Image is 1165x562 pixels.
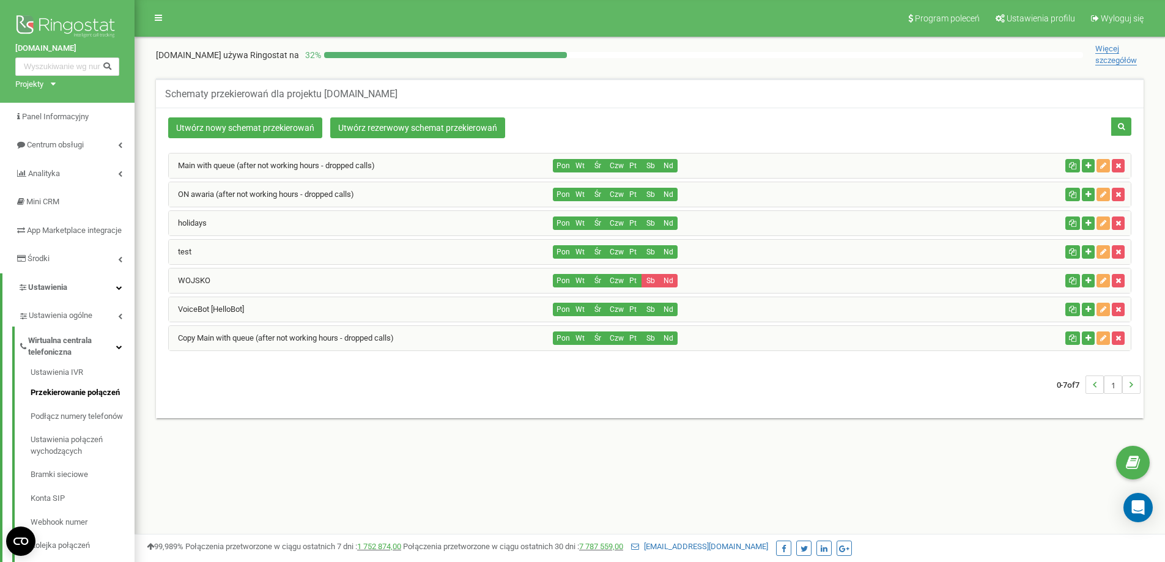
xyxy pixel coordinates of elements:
a: Ustawienia [2,273,135,302]
span: Centrum obsługi [27,140,84,149]
nav: ... [1057,363,1141,406]
button: Szukaj schematu przekierowań [1111,117,1131,136]
button: Śr [588,303,607,316]
span: 0-7 7 [1057,375,1085,394]
button: Czw [606,331,624,345]
button: Pon [553,216,571,230]
h5: Schematy przekierowań dla projektu [DOMAIN_NAME] [165,89,398,100]
button: Czw [606,159,624,172]
button: Czw [606,188,624,201]
button: Śr [588,274,607,287]
button: Pt [624,159,642,172]
a: 7 787 559,00 [579,542,623,551]
a: Utwórz rezerwowy schemat przekierowań [330,117,505,138]
button: Sb [642,331,660,345]
button: Nd [659,331,678,345]
button: Wt [571,274,589,287]
button: Sb [642,274,660,287]
a: 1 752 874,00 [357,542,401,551]
button: Sb [642,303,660,316]
span: Połączenia przetworzone w ciągu ostatnich 7 dni : [185,542,401,551]
button: Pon [553,303,571,316]
a: Kolejka połączeń [31,534,135,558]
p: 32 % [299,49,324,61]
div: Projekty [15,79,43,91]
button: Open CMP widget [6,527,35,556]
span: Program poleceń [915,13,980,23]
a: Wirtualna centrala telefoniczna [18,327,135,363]
button: Sb [642,245,660,259]
button: Wt [571,303,589,316]
li: 1 [1104,375,1122,394]
button: Pt [624,188,642,201]
a: test [169,247,191,256]
button: Śr [588,188,607,201]
button: Śr [588,159,607,172]
span: używa Ringostat na [223,50,299,60]
div: Open Intercom Messenger [1123,493,1153,522]
a: Ustawienia połączeń wychodzących [31,428,135,463]
button: Pt [624,245,642,259]
a: Ustawienia IVR [31,367,135,382]
a: Przekierowanie połączeń [31,381,135,405]
input: Wyszukiwanie wg numeru [15,57,119,76]
button: Śr [588,216,607,230]
button: Pt [624,274,642,287]
a: Podłącz numery telefonów [31,405,135,429]
button: Wt [571,216,589,230]
a: Utwórz nowy schemat przekierowań [168,117,322,138]
a: [EMAIL_ADDRESS][DOMAIN_NAME] [631,542,768,551]
button: Czw [606,216,624,230]
a: ON awaria (after not working hours - dropped calls) [169,190,354,199]
button: Czw [606,274,624,287]
span: Środki [28,254,50,263]
a: Main with queue (after not working hours - dropped calls) [169,161,375,170]
button: Pon [553,245,571,259]
button: Wt [571,331,589,345]
span: Wirtualna centrala telefoniczna [28,335,116,358]
span: 99,989% [147,542,183,551]
span: Mini CRM [26,197,59,206]
button: Czw [606,303,624,316]
button: Nd [659,188,678,201]
a: VoiceBot [HelloBot] [169,305,244,314]
button: Pon [553,331,571,345]
span: Analityka [28,169,60,178]
button: Śr [588,245,607,259]
span: Wyloguj się [1101,13,1144,23]
button: Nd [659,216,678,230]
button: Pon [553,274,571,287]
span: Połączenia przetworzone w ciągu ostatnich 30 dni : [403,542,623,551]
button: Pon [553,159,571,172]
span: Więcej szczegółów [1095,44,1137,65]
button: Pt [624,331,642,345]
a: holidays [169,218,207,227]
img: Ringostat logo [15,12,119,43]
button: Nd [659,274,678,287]
a: Webhook numer [31,511,135,534]
button: Sb [642,159,660,172]
button: Wt [571,245,589,259]
span: Ustawienia profilu [1007,13,1075,23]
span: Ustawienia ogólne [29,310,92,322]
button: Sb [642,216,660,230]
button: Nd [659,159,678,172]
button: Sb [642,188,660,201]
a: Copy Main with queue (after not working hours - dropped calls) [169,333,394,342]
span: Panel Informacyjny [22,112,89,121]
a: Bramki sieciowe [31,463,135,487]
p: [DOMAIN_NAME] [156,49,299,61]
span: Ustawienia [28,283,67,292]
button: Śr [588,331,607,345]
span: of [1067,379,1075,390]
a: WOJSKO [169,276,210,285]
span: App Marketplace integracje [27,226,122,235]
button: Czw [606,245,624,259]
a: Ustawienia ogólne [18,301,135,327]
button: Nd [659,245,678,259]
button: Nd [659,303,678,316]
button: Pon [553,188,571,201]
a: [DOMAIN_NAME] [15,43,119,54]
button: Pt [624,216,642,230]
a: Konta SIP [31,487,135,511]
